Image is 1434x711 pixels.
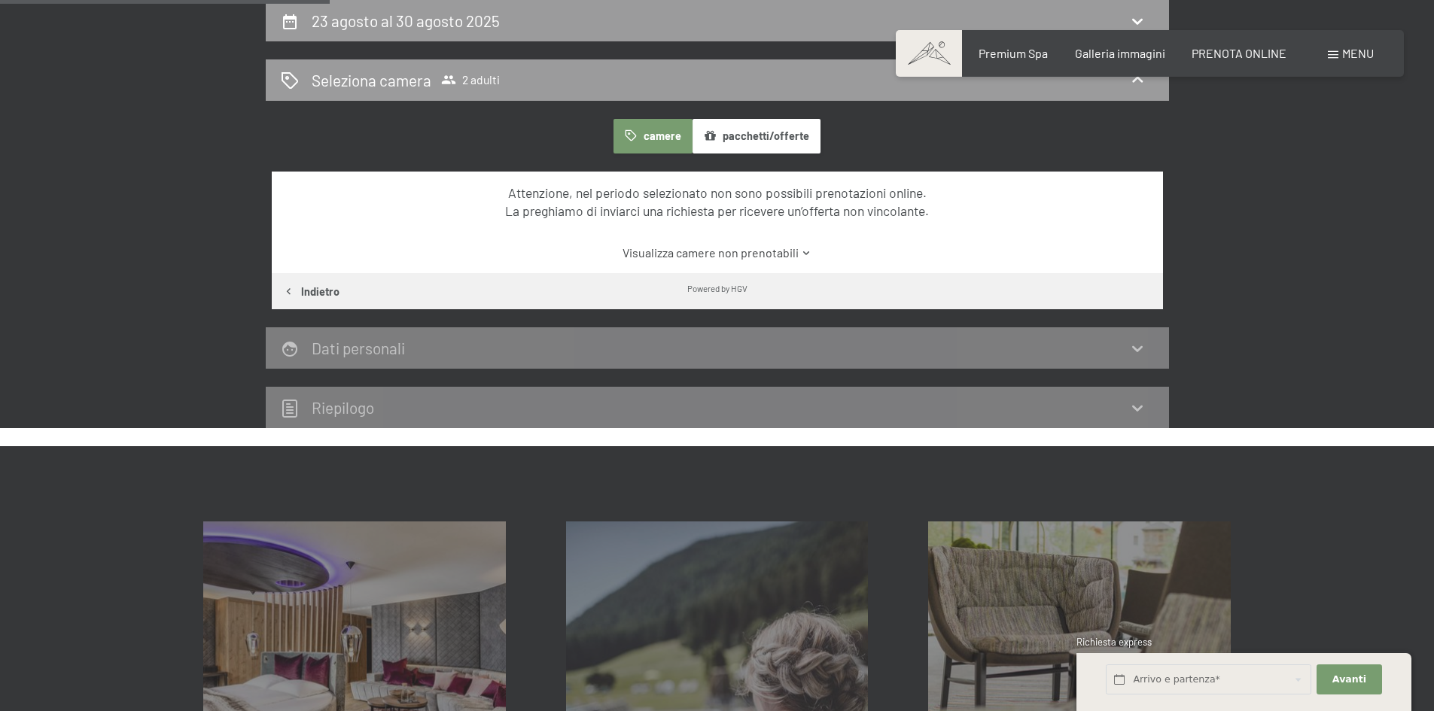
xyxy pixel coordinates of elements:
span: 2 adulti [441,72,500,87]
button: camere [613,119,692,153]
span: Richiesta express [1076,636,1152,648]
a: PRENOTA ONLINE [1192,46,1286,60]
div: Powered by HGV [687,282,747,294]
button: Indietro [272,273,351,309]
h2: 23 agosto al 30 agosto 2025 [312,11,500,30]
h2: Riepilogo [312,398,374,417]
span: Menu [1342,46,1374,60]
span: Avanti [1332,673,1366,686]
a: Visualizza camere non prenotabili [298,245,1136,261]
div: Attenzione, nel periodo selezionato non sono possibili prenotazioni online. La preghiamo di invia... [298,184,1136,220]
h2: Seleziona camera [312,69,431,91]
a: Premium Spa [979,46,1048,60]
a: Galleria immagini [1075,46,1165,60]
h2: Dati personali [312,339,405,357]
button: pacchetti/offerte [693,119,821,153]
button: Avanti [1317,664,1381,695]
